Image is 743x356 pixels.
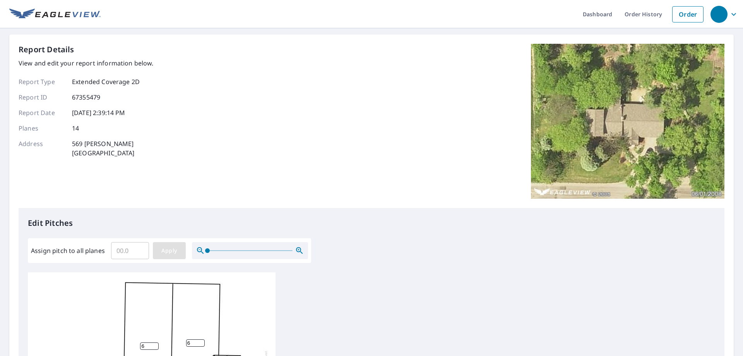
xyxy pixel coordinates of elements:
img: Top image [531,44,724,199]
img: EV Logo [9,9,101,20]
p: Report Type [19,77,65,86]
p: Report Details [19,44,74,55]
p: 14 [72,124,79,133]
p: View and edit your report information below. [19,58,154,68]
p: Planes [19,124,65,133]
a: Order [672,6,704,22]
p: Address [19,139,65,158]
p: 67355479 [72,93,100,102]
p: [DATE] 2:39:14 PM [72,108,125,117]
input: 00.0 [111,240,149,261]
button: Apply [153,242,186,259]
label: Assign pitch to all planes [31,246,105,255]
p: Report ID [19,93,65,102]
span: Apply [159,246,180,256]
p: Extended Coverage 2D [72,77,140,86]
p: 569 [PERSON_NAME] [GEOGRAPHIC_DATA] [72,139,135,158]
p: Report Date [19,108,65,117]
p: Edit Pitches [28,217,715,229]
